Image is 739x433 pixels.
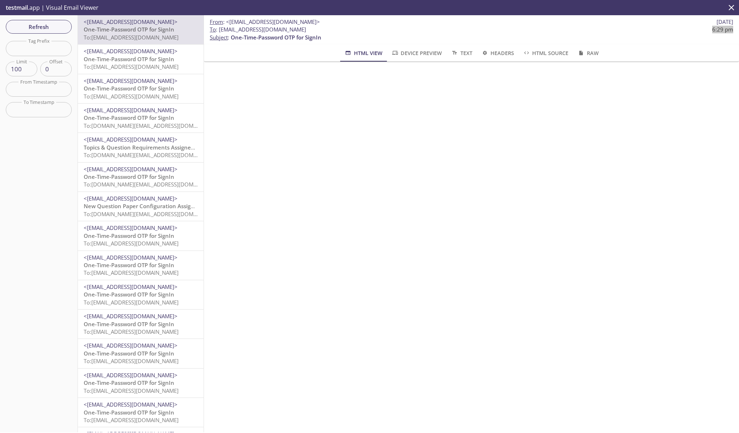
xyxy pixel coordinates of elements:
div: <[EMAIL_ADDRESS][DOMAIN_NAME]>New Question Paper Configuration Assigned to YouTo:[DOMAIN_NAME][EM... [78,192,204,221]
span: One-Time-Password OTP for SignIn [231,34,321,41]
span: One-Time-Password OTP for SignIn [84,409,174,416]
span: To: [EMAIL_ADDRESS][DOMAIN_NAME] [84,416,179,424]
span: One-Time-Password OTP for SignIn [84,291,174,298]
span: One-Time-Password OTP for SignIn [84,55,174,63]
span: <[EMAIL_ADDRESS][DOMAIN_NAME]> [84,371,178,379]
span: To: [DOMAIN_NAME][EMAIL_ADDRESS][DOMAIN_NAME] [84,122,221,129]
span: To: [EMAIL_ADDRESS][DOMAIN_NAME] [84,240,179,247]
span: Text [451,49,472,58]
div: <[EMAIL_ADDRESS][DOMAIN_NAME]>One-Time-Password OTP for SignInTo:[EMAIL_ADDRESS][DOMAIN_NAME] [78,45,204,73]
div: <[EMAIL_ADDRESS][DOMAIN_NAME]>One-Time-Password OTP for SignInTo:[DOMAIN_NAME][EMAIL_ADDRESS][DOM... [78,163,204,192]
span: <[EMAIL_ADDRESS][DOMAIN_NAME]> [84,18,178,25]
span: To: [EMAIL_ADDRESS][DOMAIN_NAME] [84,63,179,70]
span: Refresh [12,22,66,31]
span: <[EMAIL_ADDRESS][DOMAIN_NAME]> [84,224,178,231]
span: One-Time-Password OTP for SignIn [84,232,174,239]
span: One-Time-Password OTP for SignIn [84,26,174,33]
span: testmail [6,4,28,12]
span: HTML Source [523,49,568,58]
span: To: [EMAIL_ADDRESS][DOMAIN_NAME] [84,328,179,335]
span: To: [DOMAIN_NAME][EMAIL_ADDRESS][DOMAIN_NAME] [84,151,221,159]
p: : [210,26,733,41]
span: <[EMAIL_ADDRESS][DOMAIN_NAME]> [84,342,178,349]
span: Subject [210,34,228,41]
span: One-Time-Password OTP for SignIn [84,261,174,269]
div: <[EMAIL_ADDRESS][DOMAIN_NAME]>One-Time-Password OTP for SignInTo:[DOMAIN_NAME][EMAIL_ADDRESS][DOM... [78,104,204,133]
div: <[EMAIL_ADDRESS][DOMAIN_NAME]>One-Time-Password OTP for SignInTo:[EMAIL_ADDRESS][DOMAIN_NAME] [78,74,204,103]
span: HTML View [344,49,382,58]
span: One-Time-Password OTP for SignIn [84,85,174,92]
span: : [210,18,320,26]
div: <[EMAIL_ADDRESS][DOMAIN_NAME]>One-Time-Password OTP for SignInTo:[EMAIL_ADDRESS][DOMAIN_NAME] [78,310,204,339]
span: To: [EMAIL_ADDRESS][DOMAIN_NAME] [84,34,179,41]
span: From [210,18,223,25]
span: To: [EMAIL_ADDRESS][DOMAIN_NAME] [84,357,179,365]
div: <[EMAIL_ADDRESS][DOMAIN_NAME]>One-Time-Password OTP for SignInTo:[EMAIL_ADDRESS][DOMAIN_NAME] [78,15,204,44]
span: Headers [481,49,514,58]
span: To: [DOMAIN_NAME][EMAIL_ADDRESS][DOMAIN_NAME] [84,181,221,188]
span: One-Time-Password OTP for SignIn [84,350,174,357]
span: Topics & Question Requirements Assigned to You [84,144,213,151]
div: <[EMAIL_ADDRESS][DOMAIN_NAME]>One-Time-Password OTP for SignInTo:[EMAIL_ADDRESS][DOMAIN_NAME] [78,280,204,309]
span: To [210,26,216,33]
span: One-Time-Password OTP for SignIn [84,114,174,121]
span: <[EMAIL_ADDRESS][DOMAIN_NAME]> [84,136,178,143]
span: Raw [577,49,598,58]
span: : [EMAIL_ADDRESS][DOMAIN_NAME] [210,26,306,33]
span: To: [EMAIL_ADDRESS][DOMAIN_NAME] [84,269,179,276]
span: New Question Paper Configuration Assigned to You [84,202,219,210]
span: Device Preview [391,49,442,58]
span: [DATE] [717,18,733,26]
span: <[EMAIL_ADDRESS][DOMAIN_NAME]> [84,283,178,290]
span: <[EMAIL_ADDRESS][DOMAIN_NAME]> [84,254,178,261]
span: <[EMAIL_ADDRESS][DOMAIN_NAME]> [84,195,178,202]
div: <[EMAIL_ADDRESS][DOMAIN_NAME]>One-Time-Password OTP for SignInTo:[EMAIL_ADDRESS][DOMAIN_NAME] [78,251,204,280]
span: <[EMAIL_ADDRESS][DOMAIN_NAME]> [84,106,178,114]
span: One-Time-Password OTP for SignIn [84,320,174,328]
span: <[EMAIL_ADDRESS][DOMAIN_NAME]> [84,165,178,173]
div: <[EMAIL_ADDRESS][DOMAIN_NAME]>One-Time-Password OTP for SignInTo:[EMAIL_ADDRESS][DOMAIN_NAME] [78,339,204,368]
span: To: [DOMAIN_NAME][EMAIL_ADDRESS][DOMAIN_NAME] [84,210,221,218]
div: <[EMAIL_ADDRESS][DOMAIN_NAME]>One-Time-Password OTP for SignInTo:[EMAIL_ADDRESS][DOMAIN_NAME] [78,221,204,250]
span: <[EMAIL_ADDRESS][DOMAIN_NAME]> [84,77,178,84]
span: <[EMAIL_ADDRESS][DOMAIN_NAME]> [84,312,178,320]
span: To: [EMAIL_ADDRESS][DOMAIN_NAME] [84,93,179,100]
button: Refresh [6,20,72,34]
span: To: [EMAIL_ADDRESS][DOMAIN_NAME] [84,387,179,394]
span: 6:29 pm [712,26,733,33]
span: <[EMAIL_ADDRESS][DOMAIN_NAME]> [84,401,178,408]
div: <[EMAIL_ADDRESS][DOMAIN_NAME]>One-Time-Password OTP for SignInTo:[EMAIL_ADDRESS][DOMAIN_NAME] [78,369,204,398]
span: To: [EMAIL_ADDRESS][DOMAIN_NAME] [84,299,179,306]
div: <[EMAIL_ADDRESS][DOMAIN_NAME]>One-Time-Password OTP for SignInTo:[EMAIL_ADDRESS][DOMAIN_NAME] [78,398,204,427]
span: <[EMAIL_ADDRESS][DOMAIN_NAME]> [226,18,320,25]
span: <[EMAIL_ADDRESS][DOMAIN_NAME]> [84,47,178,55]
span: One-Time-Password OTP for SignIn [84,379,174,386]
div: <[EMAIL_ADDRESS][DOMAIN_NAME]>Topics & Question Requirements Assigned to YouTo:[DOMAIN_NAME][EMAI... [78,133,204,162]
span: One-Time-Password OTP for SignIn [84,173,174,180]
